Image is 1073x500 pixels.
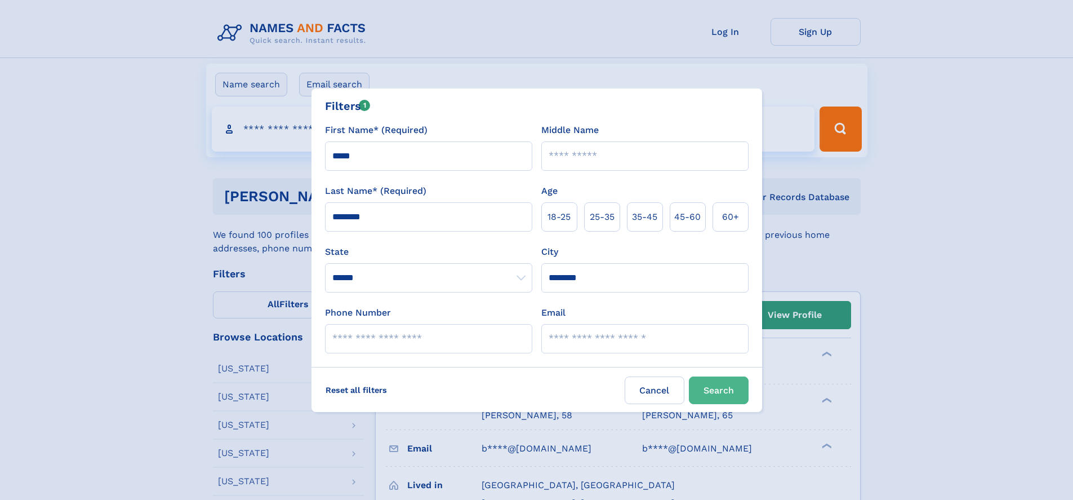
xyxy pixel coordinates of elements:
[632,210,657,224] span: 35‑45
[547,210,571,224] span: 18‑25
[318,377,394,404] label: Reset all filters
[590,210,615,224] span: 25‑35
[625,377,684,404] label: Cancel
[541,306,566,320] label: Email
[325,98,371,114] div: Filters
[541,184,558,198] label: Age
[722,210,739,224] span: 60+
[325,123,428,137] label: First Name* (Required)
[689,377,749,404] button: Search
[674,210,701,224] span: 45‑60
[541,245,558,259] label: City
[541,123,599,137] label: Middle Name
[325,245,532,259] label: State
[325,306,391,320] label: Phone Number
[325,184,426,198] label: Last Name* (Required)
